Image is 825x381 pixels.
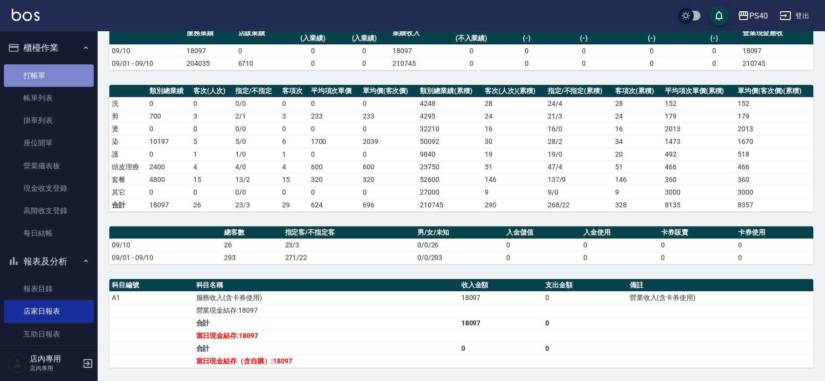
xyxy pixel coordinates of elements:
[613,160,662,173] td: 51
[4,300,94,322] a: 店家日報表
[482,97,545,110] td: 28
[459,342,543,355] td: 0
[736,239,813,251] td: 0
[709,6,729,25] button: save
[233,199,280,211] td: 23/3
[191,110,233,122] td: 3
[555,33,613,43] div: (-)
[417,135,482,148] td: 50092
[749,10,768,22] div: PS40
[233,97,280,110] td: 0 / 0
[194,291,459,304] td: 服務收入(含卡券使用)
[659,251,736,264] td: 0
[283,226,415,239] th: 指定客/不指定客
[444,33,498,43] div: (不入業績)
[662,110,735,122] td: 179
[280,85,309,98] th: 客項次
[309,173,360,186] td: 320
[280,186,309,199] td: 0
[415,239,504,251] td: 0/0/26
[191,85,233,98] th: 客次(人次)
[482,186,545,199] td: 9
[553,57,615,70] td: 0
[4,323,94,345] a: 互助日報表
[615,57,688,70] td: 0
[236,22,288,45] th: 店販業績
[735,199,813,211] td: 8357
[4,64,94,87] a: 打帳單
[4,200,94,222] a: 高階收支登錄
[109,97,147,110] td: 洗
[613,85,662,98] th: 客項次(累積)
[309,186,360,199] td: 0
[147,199,191,211] td: 18097
[735,85,813,98] th: 單均價(客次價)(累積)
[613,186,662,199] td: 9
[339,57,391,70] td: 0
[191,186,233,199] td: 0
[194,317,459,329] td: 合計
[662,122,735,135] td: 2013
[662,186,735,199] td: 3000
[109,226,813,264] table: a dense table
[613,122,662,135] td: 16
[735,173,813,186] td: 360
[545,199,613,211] td: 268/22
[109,251,222,264] td: 09/01 - 09/10
[30,364,80,373] p: 店內專用
[233,110,280,122] td: 2 / 1
[627,291,813,304] td: 營業收入(含卡券使用)
[442,44,501,57] td: 0
[147,97,191,110] td: 0
[735,148,813,160] td: 518
[194,304,459,317] td: 營業現金結存:18097
[735,122,813,135] td: 2013
[417,186,482,199] td: 27000
[482,135,545,148] td: 30
[740,22,813,45] th: 營業現金應收
[482,122,545,135] td: 16
[504,251,581,264] td: 0
[662,85,735,98] th: 平均項次單價(累積)
[233,85,280,98] th: 指定/不指定
[659,226,736,239] th: 卡券販賣
[194,279,459,292] th: 科目名稱
[735,135,813,148] td: 1670
[236,44,288,57] td: 0
[280,122,309,135] td: 0
[191,199,233,211] td: 26
[109,291,194,304] td: A1
[688,44,740,57] td: 0
[191,160,233,173] td: 4
[4,155,94,177] a: 營業儀表板
[613,148,662,160] td: 20
[4,177,94,200] a: 現金收支登錄
[4,249,94,274] button: 報表及分析
[191,97,233,110] td: 0
[109,44,184,57] td: 09/10
[12,9,40,21] img: Logo
[543,279,627,292] th: 支出金額
[735,186,813,199] td: 3000
[581,251,658,264] td: 0
[417,148,482,160] td: 9840
[191,135,233,148] td: 5
[482,148,545,160] td: 19
[280,135,309,148] td: 6
[442,57,501,70] td: 0
[360,160,417,173] td: 600
[280,160,309,173] td: 4
[662,135,735,148] td: 1473
[233,148,280,160] td: 1 / 0
[734,6,772,26] button: PS40
[360,199,417,211] td: 696
[459,317,543,329] td: 18097
[109,148,147,160] td: 護
[233,173,280,186] td: 13 / 2
[30,354,80,364] h5: 店內專用
[109,279,813,368] table: a dense table
[309,160,360,173] td: 600
[360,110,417,122] td: 233
[309,135,360,148] td: 1700
[417,160,482,173] td: 23750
